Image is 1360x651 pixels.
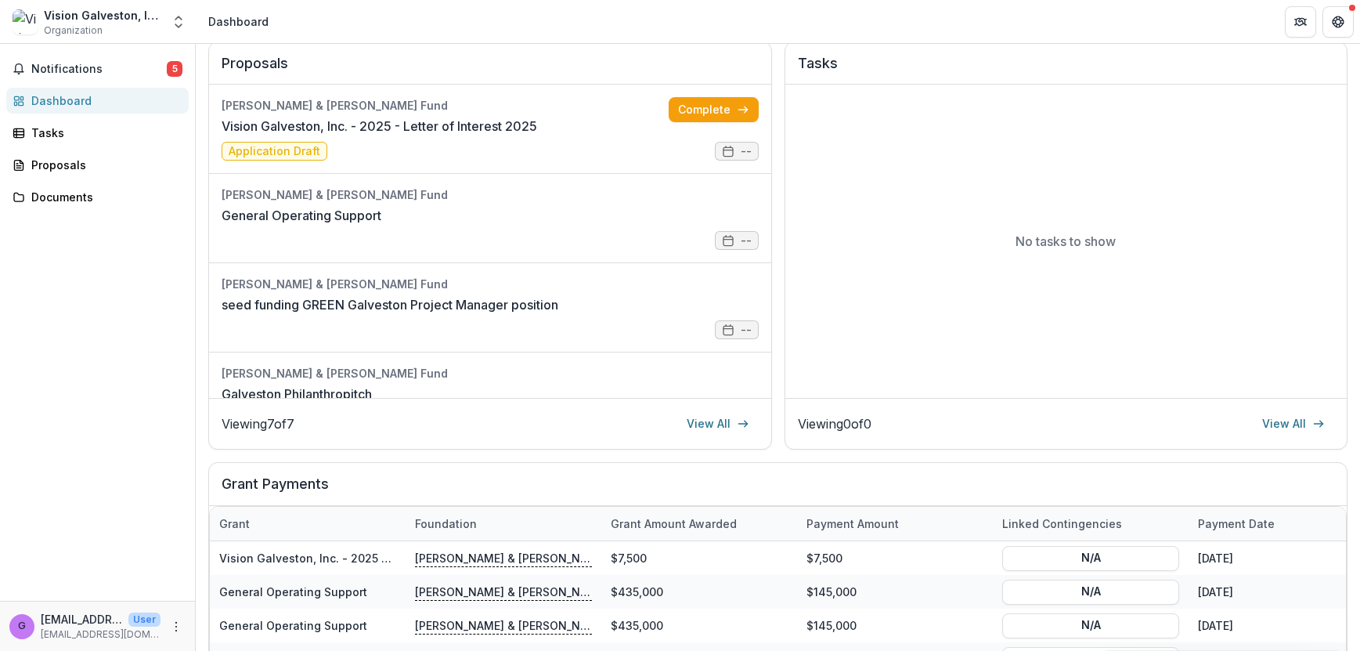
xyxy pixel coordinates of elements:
[797,541,993,575] div: $7,500
[6,56,189,81] button: Notifications5
[210,507,406,541] div: Grant
[798,55,1335,85] h2: Tasks
[1002,613,1179,638] button: N/A
[31,189,176,205] div: Documents
[993,507,1189,541] div: Linked Contingencies
[1002,545,1179,570] button: N/A
[222,55,759,85] h2: Proposals
[31,157,176,173] div: Proposals
[6,120,189,146] a: Tasks
[31,125,176,141] div: Tasks
[1002,579,1179,604] button: N/A
[222,117,537,136] a: Vision Galveston, Inc. - 2025 - Letter of Interest 2025
[222,476,1334,505] h2: Grant Payments
[44,7,161,24] div: Vision Galveston, Inc.
[6,184,189,210] a: Documents
[601,507,797,541] div: Grant amount awarded
[415,617,592,634] p: [PERSON_NAME] & [PERSON_NAME] Fund
[41,611,122,627] p: [EMAIL_ADDRESS][DOMAIN_NAME]
[128,613,161,627] p: User
[601,609,797,642] div: $435,000
[415,583,592,600] p: [PERSON_NAME] & [PERSON_NAME] Fund
[222,414,294,433] p: Viewing 7 of 7
[601,575,797,609] div: $435,000
[601,515,746,532] div: Grant amount awarded
[31,92,176,109] div: Dashboard
[1253,411,1334,436] a: View All
[1285,6,1316,38] button: Partners
[168,6,189,38] button: Open entity switcher
[31,63,167,76] span: Notifications
[1015,232,1116,251] p: No tasks to show
[219,619,367,632] a: General Operating Support
[797,515,908,532] div: Payment Amount
[406,515,486,532] div: Foundation
[167,617,186,636] button: More
[797,507,993,541] div: Payment Amount
[222,295,558,314] a: seed funding GREEN Galveston Project Manager position
[41,627,161,642] p: [EMAIL_ADDRESS][DOMAIN_NAME]
[993,515,1131,532] div: Linked Contingencies
[210,515,259,532] div: Grant
[208,13,269,30] div: Dashboard
[219,585,367,599] a: General Operating Support
[798,414,871,433] p: Viewing 0 of 0
[202,10,275,33] nav: breadcrumb
[1189,515,1284,532] div: Payment date
[406,507,601,541] div: Foundation
[44,24,103,38] span: Organization
[18,621,26,631] div: grants@visiongalveston.com
[601,541,797,575] div: $7,500
[1322,6,1354,38] button: Get Help
[219,552,575,565] a: Vision Galveston, Inc. - 2025 - Navigation Fund Eligibility Screen
[669,97,759,122] a: Complete
[222,206,381,225] a: General Operating Support
[222,385,372,403] a: Galveston Philanthropitch
[6,152,189,178] a: Proposals
[415,549,592,566] p: [PERSON_NAME] & [PERSON_NAME] Fund
[6,88,189,114] a: Dashboard
[13,9,38,34] img: Vision Galveston, Inc.
[677,411,759,436] a: View All
[797,609,993,642] div: $145,000
[167,61,182,77] span: 5
[797,575,993,609] div: $145,000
